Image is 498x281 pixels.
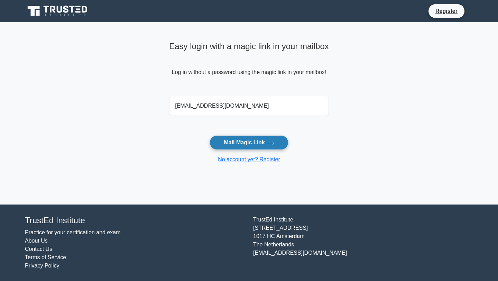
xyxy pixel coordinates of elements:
div: TrustEd Institute [STREET_ADDRESS] 1017 HC Amsterdam The Netherlands [EMAIL_ADDRESS][DOMAIN_NAME] [249,216,477,270]
h4: TrustEd Institute [25,216,245,226]
h4: Easy login with a magic link in your mailbox [169,42,329,52]
input: Email [169,96,329,116]
a: Privacy Policy [25,263,59,269]
a: About Us [25,238,48,244]
a: Terms of Service [25,254,66,260]
a: No account yet? Register [218,156,280,162]
a: Practice for your certification and exam [25,229,121,235]
button: Mail Magic Link [210,135,288,150]
a: Contact Us [25,246,52,252]
div: Log in without a password using the magic link in your mailbox! [169,39,329,93]
a: Register [431,7,462,15]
